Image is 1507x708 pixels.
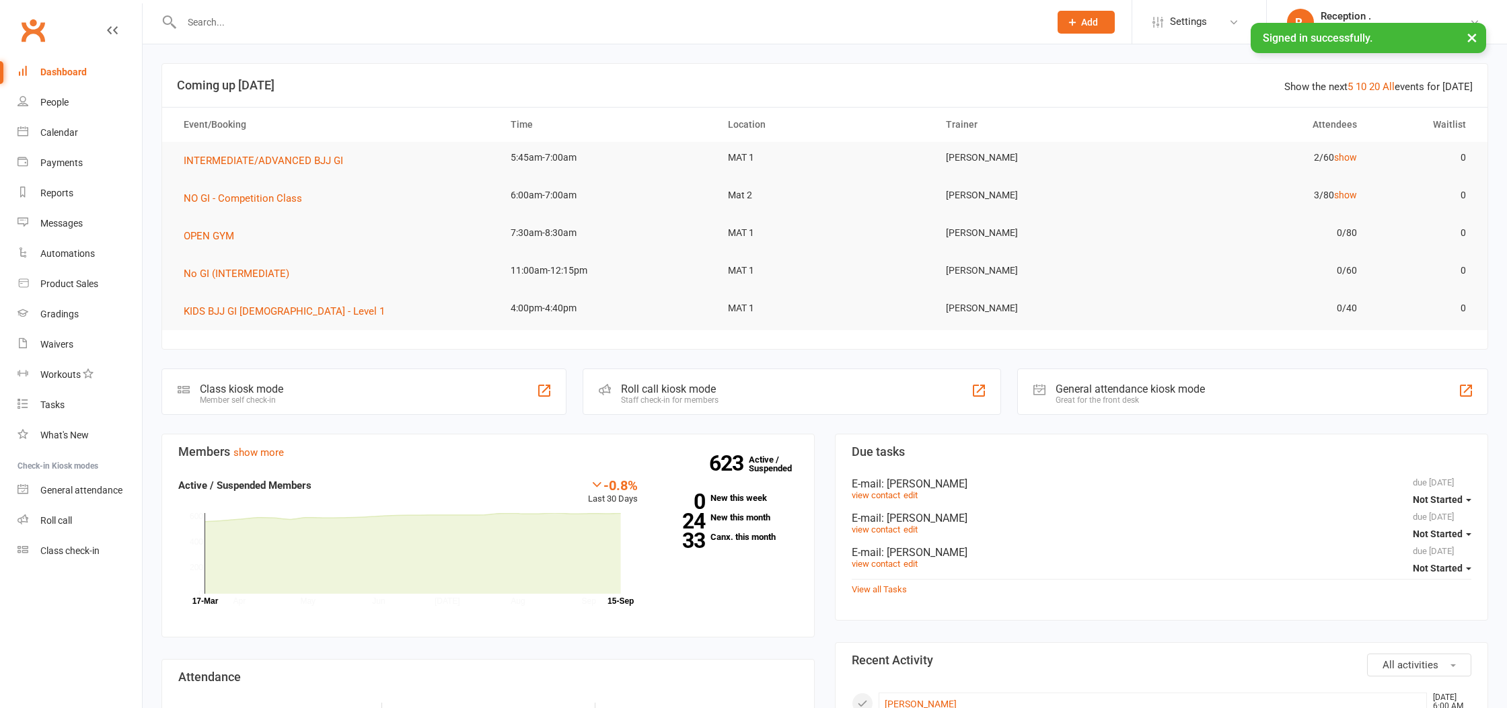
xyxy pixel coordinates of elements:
div: E-mail [852,512,1471,524]
a: Waivers [17,329,142,360]
a: 24New this month [658,513,798,522]
td: 0/60 [1151,255,1369,286]
h3: Coming up [DATE] [177,79,1473,92]
button: All activities [1367,654,1471,676]
button: No GI (INTERMEDIATE) [184,266,299,282]
div: Show the next events for [DATE] [1284,79,1473,95]
h3: Members [178,445,798,459]
div: General attendance kiosk mode [1056,383,1205,395]
h3: Recent Activity [852,654,1471,667]
a: Dashboard [17,57,142,87]
div: Calendar [40,127,78,138]
a: Calendar [17,118,142,148]
a: Automations [17,239,142,269]
strong: 623 [709,453,749,473]
span: Signed in successfully. [1263,32,1372,44]
a: view contact [852,490,900,500]
a: Messages [17,208,142,239]
span: All activities [1383,659,1438,671]
span: Settings [1170,7,1207,37]
h3: Due tasks [852,445,1471,459]
td: 0 [1369,180,1478,211]
span: KIDS BJJ GI [DEMOGRAPHIC_DATA] - Level 1 [184,305,385,317]
a: What's New [17,420,142,450]
span: : [PERSON_NAME] [881,512,967,524]
a: Clubworx [16,13,50,47]
button: × [1460,23,1484,52]
div: Great for the front desk [1056,395,1205,405]
td: 0 [1369,217,1478,249]
td: [PERSON_NAME] [934,142,1152,173]
a: General attendance kiosk mode [17,475,142,506]
td: [PERSON_NAME] [934,292,1152,324]
a: All [1383,81,1395,93]
strong: 33 [658,530,705,551]
div: -0.8% [588,477,638,492]
a: 0New this week [658,494,798,502]
span: No GI (INTERMEDIATE) [184,268,289,280]
div: Waivers [40,339,73,350]
strong: Active / Suspended Members [178,479,311,491]
div: E-mail [852,477,1471,490]
strong: 0 [658,491,705,512]
strong: 24 [658,511,705,531]
span: OPEN GYM [184,230,234,242]
div: E-mail [852,546,1471,559]
span: INTERMEDIATE/ADVANCED BJJ GI [184,155,343,167]
button: Add [1058,11,1115,34]
div: Roll call kiosk mode [621,383,719,395]
td: MAT 1 [716,292,934,324]
td: 4:00pm-4:40pm [499,292,716,324]
button: INTERMEDIATE/ADVANCED BJJ GI [184,153,353,169]
div: R. [1287,9,1314,36]
a: Roll call [17,506,142,536]
button: Not Started [1413,487,1471,512]
div: Workouts [40,369,81,380]
a: show [1334,152,1357,163]
th: Location [716,108,934,142]
button: OPEN GYM [184,228,244,244]
div: What's New [40,430,89,440]
div: Member self check-in [200,395,283,405]
span: NO GI - Competition Class [184,192,302,204]
div: [PERSON_NAME] Brazilian Jiu-Jitsu [1321,22,1469,34]
td: 0 [1369,255,1478,286]
div: Reports [40,188,73,198]
a: edit [904,490,918,500]
a: 10 [1356,81,1366,93]
button: NO GI - Competition Class [184,190,311,206]
td: 2/60 [1151,142,1369,173]
a: Payments [17,148,142,178]
td: 11:00am-12:15pm [499,255,716,286]
div: General attendance [40,485,122,496]
th: Event/Booking [172,108,499,142]
th: Trainer [934,108,1152,142]
td: 3/80 [1151,180,1369,211]
a: 623Active / Suspended [749,445,808,483]
div: Class kiosk mode [200,383,283,395]
div: People [40,97,69,108]
td: 5:45am-7:00am [499,142,716,173]
div: Class check-in [40,545,100,556]
button: KIDS BJJ GI [DEMOGRAPHIC_DATA] - Level 1 [184,303,394,319]
a: show [1334,190,1357,200]
td: 0 [1369,292,1478,324]
span: Not Started [1413,494,1463,505]
a: edit [904,524,918,535]
a: Product Sales [17,269,142,299]
a: Workouts [17,360,142,390]
div: Reception . [1321,10,1469,22]
span: Add [1081,17,1098,28]
a: show more [233,446,284,459]
td: [PERSON_NAME] [934,180,1152,211]
div: Gradings [40,309,79,319]
span: Not Started [1413,563,1463,574]
a: 33Canx. this month [658,533,798,541]
td: 6:00am-7:00am [499,180,716,211]
a: View all Tasks [852,584,907,594]
a: 20 [1369,81,1380,93]
button: Not Started [1413,556,1471,580]
div: Product Sales [40,278,98,289]
td: Mat 2 [716,180,934,211]
a: People [17,87,142,118]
